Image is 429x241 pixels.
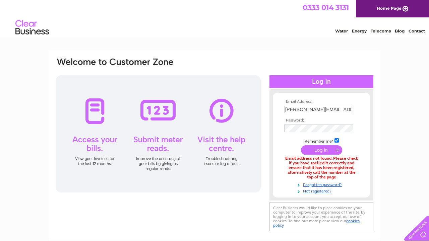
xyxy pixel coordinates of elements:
[409,28,425,33] a: Contact
[335,28,348,33] a: Water
[284,156,359,179] div: Email address not found. Please check if you have spelled it correctly and ensure that it has bee...
[283,137,360,144] td: Remember me?
[15,17,49,38] img: logo.png
[273,219,360,228] a: cookies policy
[269,202,373,231] div: Clear Business would like to place cookies on your computer to improve your experience of the sit...
[352,28,367,33] a: Energy
[284,187,360,194] a: Not registered?
[395,28,405,33] a: Blog
[283,99,360,104] th: Email Address:
[301,145,342,155] input: Submit
[57,4,373,32] div: Clear Business is a trading name of Verastar Limited (registered in [GEOGRAPHIC_DATA] No. 3667643...
[371,28,391,33] a: Telecoms
[284,181,360,187] a: Forgotten password?
[283,118,360,123] th: Password:
[303,3,349,12] a: 0333 014 3131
